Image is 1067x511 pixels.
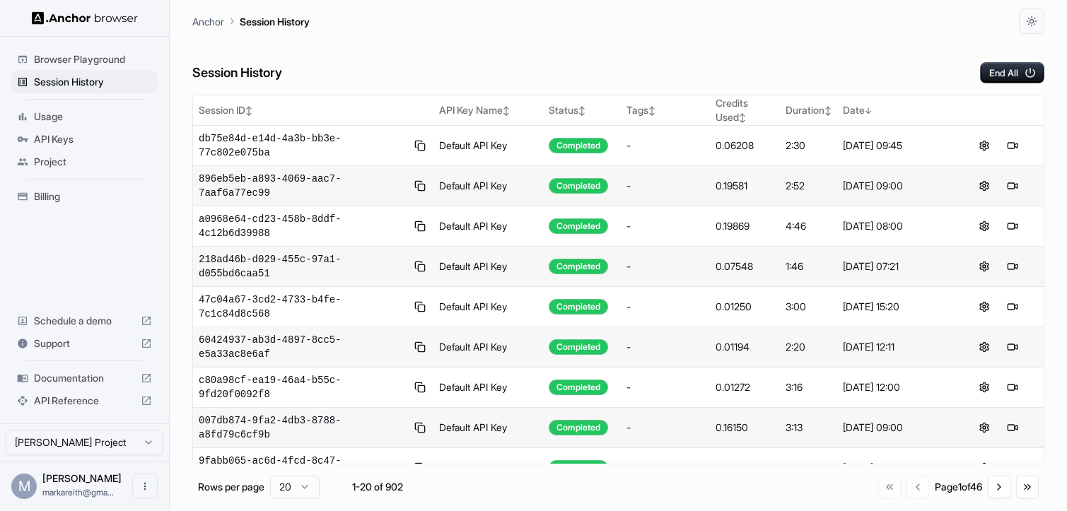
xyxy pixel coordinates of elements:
span: ↕ [739,112,746,123]
div: 0.16150 [716,421,774,435]
span: Schedule a demo [34,314,135,328]
div: - [626,139,704,153]
span: ↓ [865,105,872,116]
div: 3:13 [786,421,832,435]
div: 2:30 [786,139,832,153]
span: 60424937-ab3d-4897-8cc5-e5a33ac8e6af [199,333,406,361]
div: Session ID [199,103,428,117]
div: 0.09705 [716,461,774,475]
div: - [626,219,704,233]
span: ↕ [578,105,585,116]
div: Session History [11,71,158,93]
span: ↕ [648,105,655,116]
span: ↕ [824,105,832,116]
div: [DATE] 08:00 [843,219,948,233]
p: Anchor [192,14,224,29]
button: Open menu [132,474,158,499]
td: Default API Key [433,206,543,247]
div: [DATE] 15:20 [843,300,948,314]
span: c80a98cf-ea19-46a4-b55c-9fd20f0092f8 [199,373,406,401]
div: Completed [549,460,608,476]
div: 0.07548 [716,259,774,274]
div: 0.01194 [716,340,774,354]
div: - [626,380,704,394]
td: Default API Key [433,408,543,448]
div: Status [549,103,615,117]
span: Mark Reith [42,472,122,484]
div: Completed [549,138,608,153]
div: 3:00 [786,300,832,314]
div: [DATE] 09:45 [843,139,948,153]
div: Completed [549,380,608,395]
div: [DATE] 09:00 [843,179,948,193]
div: - [626,421,704,435]
div: M [11,474,37,499]
div: - [626,259,704,274]
span: ↕ [503,105,510,116]
div: Support [11,332,158,355]
div: - [626,300,704,314]
div: 0.19869 [716,219,774,233]
span: a0968e64-cd23-458b-8ddf-4c12b6d39988 [199,212,406,240]
div: 2:20 [786,340,832,354]
span: Usage [34,110,152,124]
span: Billing [34,189,152,204]
td: Default API Key [433,448,543,488]
div: [DATE] 09:00 [843,421,948,435]
span: Support [34,336,135,351]
div: Completed [549,259,608,274]
td: Default API Key [433,247,543,287]
span: ↕ [245,105,252,116]
div: Tags [626,103,704,117]
span: 9fabb065-ac6d-4fcd-8c47-33994271d4d5 [199,454,406,482]
div: Completed [549,218,608,234]
div: Browser Playground [11,48,158,71]
div: Documentation [11,367,158,389]
div: - [626,340,704,354]
span: Documentation [34,371,135,385]
span: Project [34,155,152,169]
div: Schedule a demo [11,310,158,332]
div: - [626,179,704,193]
div: 1-20 of 902 [342,480,413,494]
span: 47c04a67-3cd2-4733-b4fe-7c1c84d8c568 [199,293,406,321]
span: API Reference [34,394,135,408]
span: db75e84d-e14d-4a3b-bb3e-77c802e075ba [199,131,406,160]
div: Completed [549,178,608,194]
div: [DATE] 12:11 [843,340,948,354]
td: Default API Key [433,166,543,206]
div: 0.01250 [716,300,774,314]
div: 0.19581 [716,179,774,193]
div: 0.01272 [716,380,774,394]
span: API Keys [34,132,152,146]
span: Session History [34,75,152,89]
div: Credits Used [716,96,774,124]
h6: Session History [192,63,282,83]
div: [DATE] 07:21 [843,259,948,274]
div: 0.06208 [716,139,774,153]
span: Browser Playground [34,52,152,66]
span: 007db874-9fa2-4db3-8788-a8fd79c6cf9b [199,413,406,442]
span: markareith@gmail.com [42,487,114,498]
nav: breadcrumb [192,13,310,29]
td: Default API Key [433,287,543,327]
div: 4:46 [786,219,832,233]
div: Page 1 of 46 [935,480,982,494]
img: Anchor Logo [32,11,138,25]
button: End All [980,62,1044,83]
div: 5:21 [786,461,832,475]
div: Duration [786,103,832,117]
div: API Reference [11,389,158,412]
div: API Keys [11,128,158,151]
div: Project [11,151,158,173]
td: Default API Key [433,368,543,408]
td: Default API Key [433,126,543,166]
div: Usage [11,105,158,128]
div: - [626,461,704,475]
div: Date [843,103,948,117]
div: 2:52 [786,179,832,193]
div: 3:16 [786,380,832,394]
p: Session History [240,14,310,29]
div: Completed [549,299,608,315]
div: API Key Name [439,103,537,117]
